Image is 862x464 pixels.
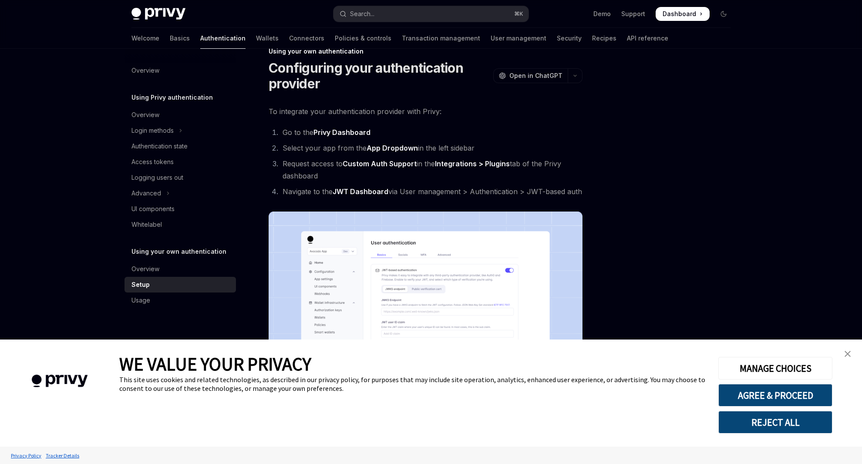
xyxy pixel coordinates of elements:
[125,138,236,154] a: Authentication state
[269,47,583,56] div: Using your own authentication
[125,154,236,170] a: Access tokens
[131,141,188,151] div: Authentication state
[493,68,568,83] button: Open in ChatGPT
[125,123,236,138] button: Toggle Login methods section
[718,384,832,407] button: AGREE & PROCEED
[119,353,311,375] span: WE VALUE YOUR PRIVACY
[131,188,161,198] div: Advanced
[280,185,583,198] li: Navigate to the via User management > Authentication > JWT-based auth
[131,28,159,49] a: Welcome
[509,71,562,80] span: Open in ChatGPT
[333,187,388,196] a: JWT Dashboard
[593,10,611,18] a: Demo
[125,170,236,185] a: Logging users out
[335,28,391,49] a: Policies & controls
[717,7,731,21] button: Toggle dark mode
[718,357,832,380] button: MANAGE CHOICES
[125,293,236,308] a: Usage
[131,264,159,274] div: Overview
[280,142,583,154] li: Select your app from the in the left sidebar
[131,204,175,214] div: UI components
[627,28,668,49] a: API reference
[557,28,582,49] a: Security
[125,261,236,277] a: Overview
[200,28,246,49] a: Authentication
[514,10,523,17] span: ⌘ K
[44,448,81,463] a: Tracker Details
[256,28,279,49] a: Wallets
[280,158,583,182] li: Request access to in the tab of the Privy dashboard
[131,110,159,120] div: Overview
[170,28,190,49] a: Basics
[131,219,162,230] div: Whitelabel
[621,10,645,18] a: Support
[131,172,183,183] div: Logging users out
[718,411,832,434] button: REJECT ALL
[131,295,150,306] div: Usage
[269,105,583,118] span: To integrate your authentication provider with Privy:
[125,217,236,232] a: Whitelabel
[663,10,696,18] span: Dashboard
[125,185,236,201] button: Toggle Advanced section
[269,60,490,91] h1: Configuring your authentication provider
[343,159,417,168] strong: Custom Auth Support
[367,144,418,152] strong: App Dropdown
[131,92,213,103] h5: Using Privy authentication
[333,6,529,22] button: Open search
[119,375,705,393] div: This site uses cookies and related technologies, as described in our privacy policy, for purposes...
[131,246,226,257] h5: Using your own authentication
[125,201,236,217] a: UI components
[313,128,370,137] a: Privy Dashboard
[289,28,324,49] a: Connectors
[125,63,236,78] a: Overview
[125,277,236,293] a: Setup
[125,107,236,123] a: Overview
[350,9,374,19] div: Search...
[131,125,174,136] div: Login methods
[280,126,583,138] li: Go to the
[839,345,856,363] a: close banner
[131,8,185,20] img: dark logo
[592,28,616,49] a: Recipes
[491,28,546,49] a: User management
[269,212,583,436] img: JWT-based auth
[9,448,44,463] a: Privacy Policy
[656,7,710,21] a: Dashboard
[131,279,150,290] div: Setup
[131,65,159,76] div: Overview
[131,157,174,167] div: Access tokens
[845,351,851,357] img: close banner
[13,362,106,400] img: company logo
[402,28,480,49] a: Transaction management
[435,159,510,168] a: Integrations > Plugins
